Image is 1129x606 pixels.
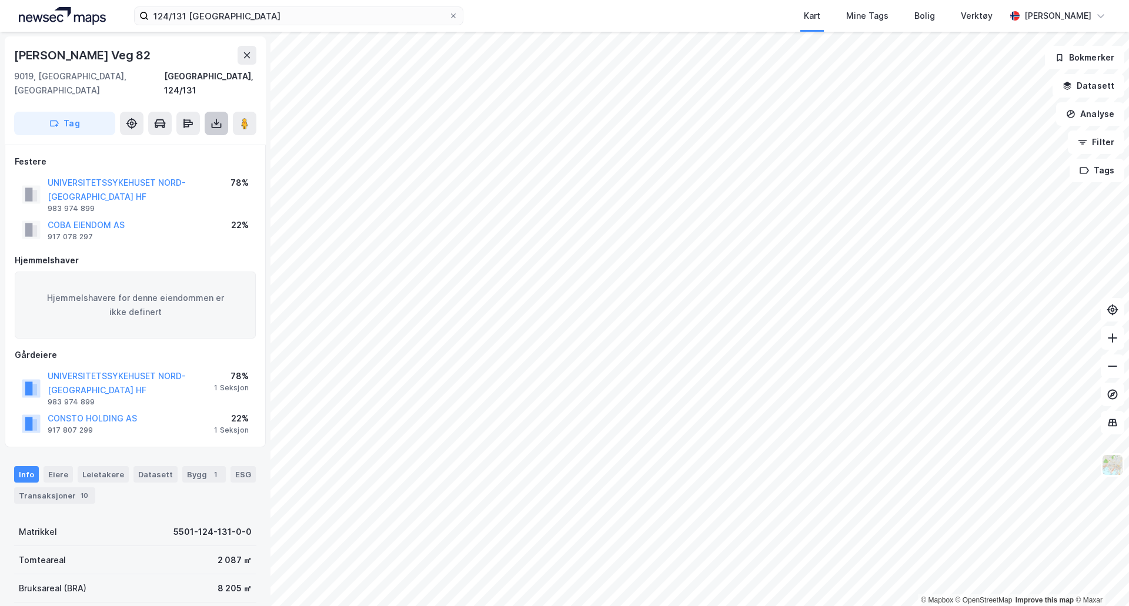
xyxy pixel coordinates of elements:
[15,272,256,339] div: Hjemmelshavere for denne eiendommen er ikke definert
[218,581,252,595] div: 8 205 ㎡
[19,7,106,25] img: logo.a4113a55bc3d86da70a041830d287a7e.svg
[15,348,256,362] div: Gårdeiere
[914,9,935,23] div: Bolig
[214,369,249,383] div: 78%
[231,176,249,190] div: 78%
[804,9,820,23] div: Kart
[149,7,449,25] input: Søk på adresse, matrikkel, gårdeiere, leietakere eller personer
[182,466,226,483] div: Bygg
[956,596,1013,604] a: OpenStreetMap
[48,397,95,407] div: 983 974 899
[218,553,252,567] div: 2 087 ㎡
[48,204,95,213] div: 983 974 899
[14,69,164,98] div: 9019, [GEOGRAPHIC_DATA], [GEOGRAPHIC_DATA]
[231,466,256,483] div: ESG
[44,466,73,483] div: Eiere
[209,468,221,480] div: 1
[164,69,256,98] div: [GEOGRAPHIC_DATA], 124/131
[846,9,888,23] div: Mine Tags
[214,411,249,426] div: 22%
[48,426,93,435] div: 917 807 299
[78,490,91,501] div: 10
[14,487,95,504] div: Transaksjoner
[1070,159,1124,182] button: Tags
[19,553,66,567] div: Tomteareal
[15,155,256,169] div: Festere
[214,383,249,393] div: 1 Seksjon
[1056,102,1124,126] button: Analyse
[14,112,115,135] button: Tag
[14,46,153,65] div: [PERSON_NAME] Veg 82
[14,466,39,483] div: Info
[78,466,129,483] div: Leietakere
[1070,550,1129,606] div: Kontrollprogram for chat
[48,232,93,242] div: 917 078 297
[1024,9,1091,23] div: [PERSON_NAME]
[1053,74,1124,98] button: Datasett
[214,426,249,435] div: 1 Seksjon
[1016,596,1074,604] a: Improve this map
[15,253,256,267] div: Hjemmelshaver
[1070,550,1129,606] iframe: Chat Widget
[1101,454,1124,476] img: Z
[921,596,953,604] a: Mapbox
[173,525,252,539] div: 5501-124-131-0-0
[19,581,86,595] div: Bruksareal (BRA)
[133,466,178,483] div: Datasett
[1068,130,1124,154] button: Filter
[19,525,57,539] div: Matrikkel
[1045,46,1124,69] button: Bokmerker
[231,218,249,232] div: 22%
[961,9,993,23] div: Verktøy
